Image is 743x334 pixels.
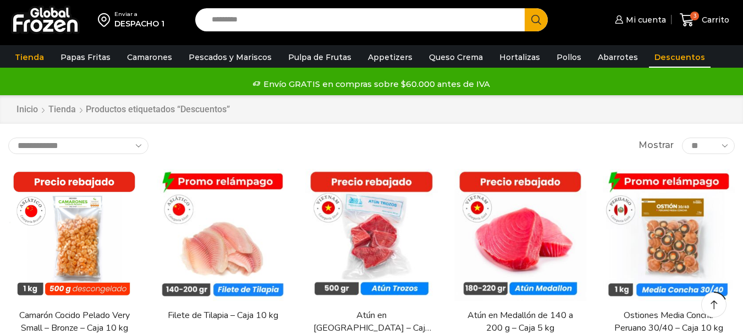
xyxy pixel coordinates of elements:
select: Pedido de la tienda [8,138,148,154]
nav: Breadcrumb [16,103,230,116]
a: Filete de Tilapia – Caja 10 kg [163,309,282,322]
a: Appetizers [362,47,418,68]
a: Pescados y Mariscos [183,47,277,68]
a: Descuentos [649,47,711,68]
h1: Productos etiquetados “Descuentos” [86,104,230,114]
button: Search button [525,8,548,31]
span: Carrito [699,14,729,25]
a: Inicio [16,103,38,116]
a: 3 Carrito [677,7,732,33]
span: Mi cuenta [623,14,666,25]
a: Pulpa de Frutas [283,47,357,68]
a: Tienda [48,103,76,116]
a: Queso Crema [423,47,488,68]
div: Enviar a [114,10,164,18]
div: DESPACHO 1 [114,18,164,29]
a: Abarrotes [592,47,643,68]
span: 3 [690,12,699,20]
a: Pollos [551,47,587,68]
span: Mostrar [639,139,674,152]
img: address-field-icon.svg [98,10,114,29]
a: Tienda [9,47,49,68]
a: Camarones [122,47,178,68]
a: Papas Fritas [55,47,116,68]
a: Hortalizas [494,47,546,68]
a: Mi cuenta [612,9,666,31]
